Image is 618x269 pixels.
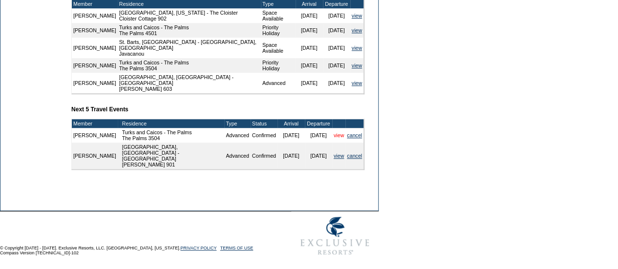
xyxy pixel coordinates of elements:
[72,143,118,169] td: [PERSON_NAME]
[251,128,277,143] td: Confirmed
[121,119,225,128] td: Residence
[220,246,254,250] a: TERMS OF USE
[323,58,350,73] td: [DATE]
[352,80,362,86] a: view
[296,73,323,93] td: [DATE]
[251,143,277,169] td: Confirmed
[121,143,225,169] td: [GEOGRAPHIC_DATA], [GEOGRAPHIC_DATA] - [GEOGRAPHIC_DATA] [PERSON_NAME] 901
[72,119,118,128] td: Member
[261,23,296,38] td: Priority Holiday
[72,128,118,143] td: [PERSON_NAME]
[323,8,350,23] td: [DATE]
[277,119,305,128] td: Arrival
[118,23,261,38] td: Turks and Caicos - The Palms The Palms 4501
[118,38,261,58] td: St. Barts, [GEOGRAPHIC_DATA] - [GEOGRAPHIC_DATA], [GEOGRAPHIC_DATA] Javacanou
[72,8,118,23] td: [PERSON_NAME]
[323,38,350,58] td: [DATE]
[261,58,296,73] td: Priority Holiday
[291,211,379,260] img: Exclusive Resorts
[352,13,362,19] a: view
[352,45,362,51] a: view
[71,106,128,113] b: Next 5 Travel Events
[251,119,277,128] td: Status
[121,128,225,143] td: Turks and Caicos - The Palms The Palms 3504
[277,143,305,169] td: [DATE]
[224,128,250,143] td: Advanced
[224,143,250,169] td: Advanced
[72,73,118,93] td: [PERSON_NAME]
[352,62,362,68] a: view
[224,119,250,128] td: Type
[305,128,332,143] td: [DATE]
[72,38,118,58] td: [PERSON_NAME]
[305,119,332,128] td: Departure
[118,8,261,23] td: [GEOGRAPHIC_DATA], [US_STATE] - The Cloister Cloister Cottage 902
[261,8,296,23] td: Space Available
[277,128,305,143] td: [DATE]
[261,38,296,58] td: Space Available
[296,58,323,73] td: [DATE]
[305,143,332,169] td: [DATE]
[72,58,118,73] td: [PERSON_NAME]
[334,153,344,159] a: view
[347,153,362,159] a: cancel
[296,23,323,38] td: [DATE]
[72,23,118,38] td: [PERSON_NAME]
[334,132,344,138] a: view
[352,27,362,33] a: view
[347,132,362,138] a: cancel
[296,38,323,58] td: [DATE]
[180,246,216,250] a: PRIVACY POLICY
[261,73,296,93] td: Advanced
[323,73,350,93] td: [DATE]
[323,23,350,38] td: [DATE]
[118,73,261,93] td: [GEOGRAPHIC_DATA], [GEOGRAPHIC_DATA] - [GEOGRAPHIC_DATA] [PERSON_NAME] 603
[118,58,261,73] td: Turks and Caicos - The Palms The Palms 3504
[296,8,323,23] td: [DATE]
